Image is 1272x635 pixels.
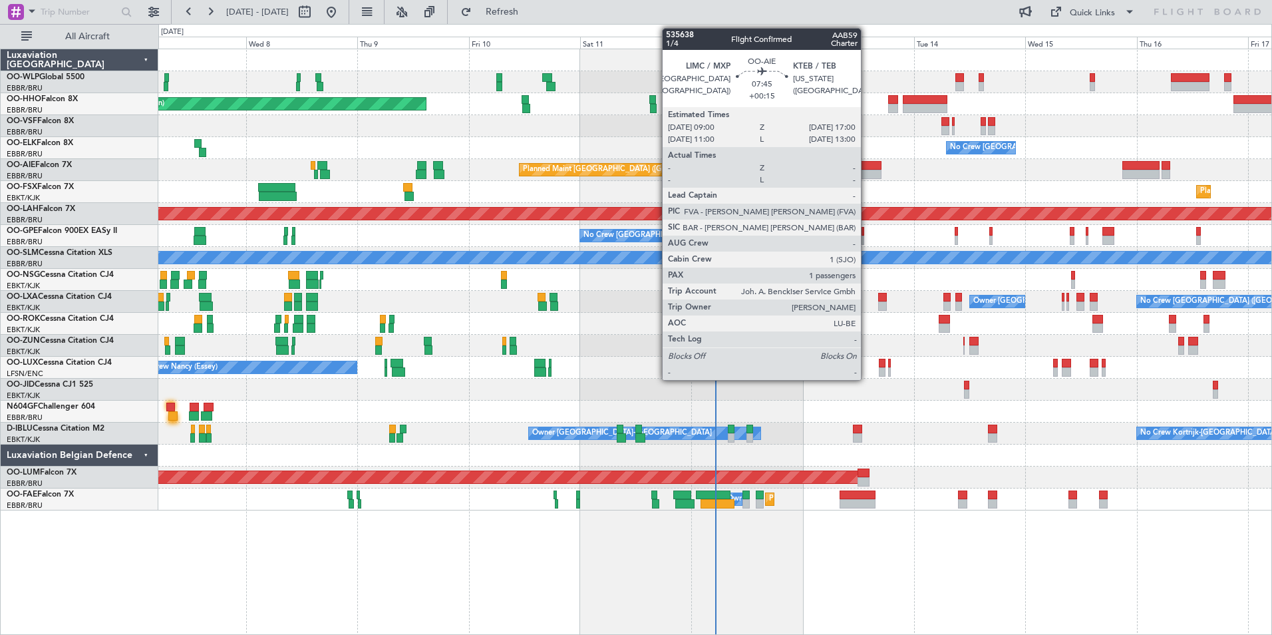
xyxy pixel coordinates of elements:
span: OO-ROK [7,315,40,323]
div: No Crew [GEOGRAPHIC_DATA] ([GEOGRAPHIC_DATA] National) [583,226,806,246]
span: OO-LXA [7,293,38,301]
a: OO-AIEFalcon 7X [7,161,72,169]
a: OO-ROKCessna Citation CJ4 [7,315,114,323]
button: Quick Links [1043,1,1142,23]
a: OO-LUMFalcon 7X [7,469,77,477]
div: Planned Maint [GEOGRAPHIC_DATA] ([GEOGRAPHIC_DATA]) [523,160,732,180]
a: EBKT/KJK [7,435,40,445]
a: EBBR/BRU [7,127,43,137]
a: EBBR/BRU [7,171,43,181]
button: Refresh [454,1,534,23]
a: EBKT/KJK [7,325,40,335]
span: OO-ZUN [7,337,40,345]
a: EBKT/KJK [7,347,40,357]
span: OO-ELK [7,139,37,147]
div: Quick Links [1070,7,1115,20]
a: OO-VSFFalcon 8X [7,117,74,125]
div: Thu 16 [1137,37,1248,49]
span: OO-HHO [7,95,41,103]
a: EBKT/KJK [7,193,40,203]
div: Sat 11 [580,37,691,49]
span: OO-LUX [7,359,38,367]
button: All Aircraft [15,26,144,47]
a: OO-ZUNCessna Citation CJ4 [7,337,114,345]
div: No Crew [GEOGRAPHIC_DATA] ([GEOGRAPHIC_DATA] National) [950,138,1173,158]
span: OO-JID [7,381,35,389]
a: EBBR/BRU [7,149,43,159]
span: [DATE] - [DATE] [226,6,289,18]
a: EBBR/BRU [7,259,43,269]
a: OO-LUXCessna Citation CJ4 [7,359,112,367]
span: OO-NSG [7,271,40,279]
a: OO-HHOFalcon 8X [7,95,78,103]
a: OO-JIDCessna CJ1 525 [7,381,93,389]
a: EBKT/KJK [7,391,40,401]
a: EBKT/KJK [7,303,40,313]
span: OO-LAH [7,205,39,213]
input: Trip Number [41,2,117,22]
a: EBBR/BRU [7,105,43,115]
a: EBBR/BRU [7,215,43,225]
span: OO-WLP [7,73,39,81]
div: Fri 10 [469,37,580,49]
a: OO-WLPGlobal 5500 [7,73,84,81]
div: Mon 13 [803,37,914,49]
a: D-IBLUCessna Citation M2 [7,425,104,433]
div: Tue 14 [914,37,1025,49]
div: Planned Maint Melsbroek Air Base [769,489,885,509]
a: EBKT/KJK [7,281,40,291]
span: OO-LUM [7,469,40,477]
a: OO-NSGCessna Citation CJ4 [7,271,114,279]
div: Owner [GEOGRAPHIC_DATA]-[GEOGRAPHIC_DATA] [973,292,1153,312]
a: EBBR/BRU [7,83,43,93]
span: D-IBLU [7,425,33,433]
div: Thu 9 [357,37,468,49]
a: LFSN/ENC [7,369,43,379]
div: No Crew Nancy (Essey) [138,357,218,377]
span: All Aircraft [35,32,140,41]
span: OO-VSF [7,117,37,125]
div: Sun 12 [691,37,802,49]
a: OO-SLMCessna Citation XLS [7,249,112,257]
a: OO-GPEFalcon 900EX EASy II [7,227,117,235]
span: Refresh [474,7,530,17]
a: OO-ELKFalcon 8X [7,139,73,147]
span: OO-FSX [7,183,37,191]
div: Wed 15 [1025,37,1136,49]
span: OO-AIE [7,161,35,169]
a: EBBR/BRU [7,413,43,423]
a: EBBR/BRU [7,237,43,247]
a: OO-LAHFalcon 7X [7,205,75,213]
a: OO-FSXFalcon 7X [7,183,74,191]
a: N604GFChallenger 604 [7,403,95,411]
span: N604GF [7,403,38,411]
div: [DATE] [161,27,184,38]
div: Wed 8 [246,37,357,49]
span: OO-SLM [7,249,39,257]
a: OO-LXACessna Citation CJ4 [7,293,112,301]
div: Owner [GEOGRAPHIC_DATA]-[GEOGRAPHIC_DATA] [532,423,712,443]
a: EBBR/BRU [7,479,43,489]
div: Tue 7 [135,37,246,49]
span: OO-FAE [7,491,37,499]
a: EBBR/BRU [7,501,43,511]
a: OO-FAEFalcon 7X [7,491,74,499]
span: OO-GPE [7,227,38,235]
